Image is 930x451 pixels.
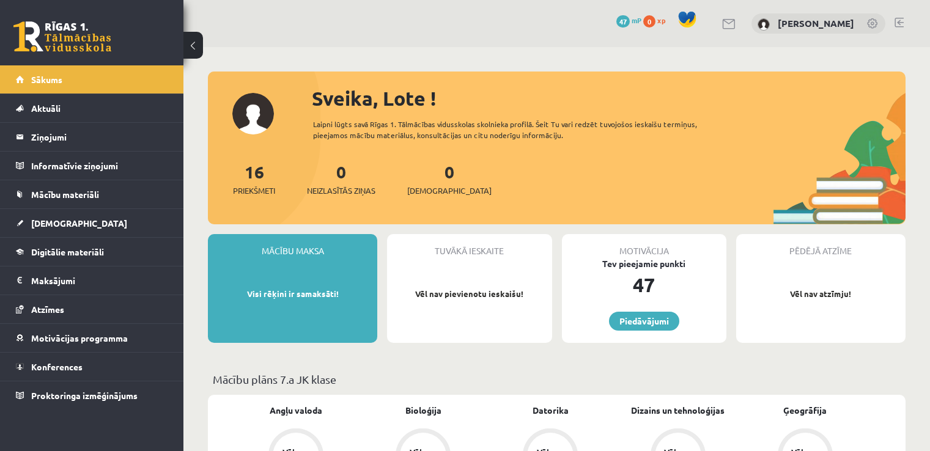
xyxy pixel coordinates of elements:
span: Proktoringa izmēģinājums [31,390,138,401]
a: Angļu valoda [270,404,322,417]
a: Ģeogrāfija [783,404,827,417]
a: Informatīvie ziņojumi [16,152,168,180]
span: Atzīmes [31,304,64,315]
div: 47 [562,270,726,299]
span: [DEMOGRAPHIC_DATA] [407,185,492,197]
a: Bioloģija [405,404,441,417]
div: Tuvākā ieskaite [387,234,552,257]
span: xp [657,15,665,25]
a: [PERSON_NAME] [778,17,854,29]
a: Dizains un tehnoloģijas [631,404,725,417]
a: Sākums [16,65,168,94]
a: 0 xp [643,15,671,25]
img: Lote Masjule [758,18,770,31]
div: Sveika, Lote ! [312,84,906,113]
div: Pēdējā atzīme [736,234,906,257]
span: mP [632,15,641,25]
a: 16Priekšmeti [233,161,275,197]
a: Proktoringa izmēģinājums [16,381,168,409]
legend: Informatīvie ziņojumi [31,152,168,180]
a: Aktuāli [16,94,168,122]
a: Digitālie materiāli [16,238,168,266]
span: Sākums [31,74,62,85]
span: Motivācijas programma [31,332,128,343]
legend: Ziņojumi [31,123,168,151]
a: Ziņojumi [16,123,168,151]
div: Mācību maksa [208,234,377,257]
span: 0 [643,15,655,28]
a: 0Neizlasītās ziņas [307,161,375,197]
p: Vēl nav pievienotu ieskaišu! [393,288,545,300]
div: Laipni lūgts savā Rīgas 1. Tālmācības vidusskolas skolnieka profilā. Šeit Tu vari redzēt tuvojošo... [313,119,732,141]
a: Atzīmes [16,295,168,323]
a: Maksājumi [16,266,168,295]
p: Vēl nav atzīmju! [742,288,899,300]
a: Mācību materiāli [16,180,168,208]
a: Konferences [16,353,168,381]
span: Konferences [31,361,83,372]
a: Motivācijas programma [16,324,168,352]
span: Aktuāli [31,103,61,114]
span: Neizlasītās ziņas [307,185,375,197]
legend: Maksājumi [31,266,168,295]
p: Visi rēķini ir samaksāti! [214,288,371,300]
span: Digitālie materiāli [31,246,104,257]
a: Datorika [533,404,569,417]
span: [DEMOGRAPHIC_DATA] [31,218,127,229]
div: Motivācija [562,234,726,257]
a: Rīgas 1. Tālmācības vidusskola [13,21,111,52]
div: Tev pieejamie punkti [562,257,726,270]
a: 0[DEMOGRAPHIC_DATA] [407,161,492,197]
a: 47 mP [616,15,641,25]
a: Piedāvājumi [609,312,679,331]
a: [DEMOGRAPHIC_DATA] [16,209,168,237]
span: 47 [616,15,630,28]
span: Priekšmeti [233,185,275,197]
span: Mācību materiāli [31,189,99,200]
p: Mācību plāns 7.a JK klase [213,371,901,387]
